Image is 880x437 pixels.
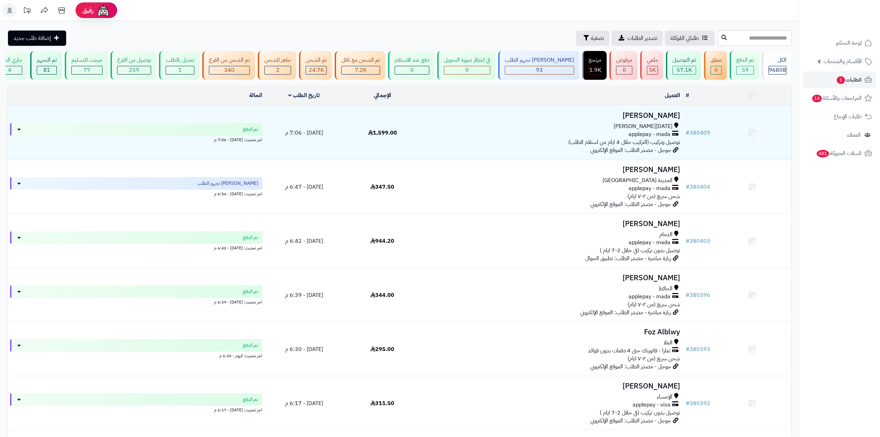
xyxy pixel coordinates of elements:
[370,291,394,299] span: 344.00
[703,51,728,80] a: معلق 0
[243,234,258,241] span: تم الدفع
[465,66,469,74] span: 0
[96,3,110,17] img: ai-face.png
[285,237,323,245] span: [DATE] - 6:42 م
[616,66,632,74] div: 0
[285,345,323,353] span: [DATE] - 6:30 م
[306,66,326,74] div: 24745
[686,291,710,299] a: #380396
[568,138,680,146] span: توصيل وتركيب (التركيب خلال 4 ايام من استلام الطلب)
[444,56,490,64] div: في انتظار صورة التحويل
[803,35,876,51] a: لوحة التحكم
[590,200,671,208] span: جوجل - مصدر الطلب: الموقع الإلكتروني
[10,406,262,413] div: اخر تحديث: [DATE] - 6:17 م
[309,66,324,74] span: 24.7K
[664,339,672,347] span: العلا
[581,51,608,80] a: مرتجع 1.9K
[71,56,103,64] div: خرجت للتسليم
[243,126,258,133] span: تم الدفع
[387,51,436,80] a: دفع عند الاستلام 0
[602,177,672,185] span: المدينة [GEOGRAPHIC_DATA]
[285,183,323,191] span: [DATE] - 6:47 م
[633,401,670,409] span: applepay - visa
[129,66,139,74] span: 259
[591,34,604,42] span: تصفية
[424,220,680,228] h3: [PERSON_NAME]
[18,3,36,19] a: تحديثات المنصة
[623,66,626,74] span: 0
[686,237,710,245] a: #380403
[686,129,710,137] a: #380409
[803,71,876,88] a: الطلبات1
[628,239,670,247] span: applepay - mada
[306,56,327,64] div: تم الشحن
[817,150,829,157] span: 481
[424,382,680,390] h3: [PERSON_NAME]
[768,56,786,64] div: الكل
[665,31,715,46] a: طلباتي المُوكلة
[243,342,258,349] span: تم الدفع
[576,31,609,46] button: تصفية
[686,345,710,353] a: #380393
[742,66,749,74] span: 59
[611,31,663,46] a: تصدير الطلبات
[395,56,429,64] div: دفع عند الاستلام
[166,56,194,64] div: تعديل بالطلب
[673,66,696,74] div: 57075
[370,183,394,191] span: 347.50
[686,91,689,100] a: #
[736,56,754,64] div: تم الدفع
[14,34,51,42] span: إضافة طلب جديد
[600,409,680,417] span: توصيل بدون تركيب (في خلال 2-7 ايام )
[836,38,862,48] span: لوحة التحكم
[276,66,280,74] span: 2
[224,66,235,74] span: 340
[627,192,680,200] span: شحن سريع (من ٢-٧ ايام)
[72,66,102,74] div: 77
[285,291,323,299] span: [DATE] - 6:39 م
[628,293,670,301] span: applepay - mada
[342,66,380,74] div: 7222
[585,254,671,263] span: زيارة مباشرة - مصدر الطلب: تطبيق الجوال
[627,34,657,42] span: تصدير الطلبات
[834,112,862,121] span: طلبات الإرجاع
[341,56,380,64] div: تم الشحن مع ناقل
[285,399,323,408] span: [DATE] - 6:17 م
[10,190,262,197] div: اخر تحديث: [DATE] - 6:54 م
[201,51,256,80] a: تم الشحن من الفرع 340
[589,66,601,74] div: 1851
[649,66,656,74] span: 5K
[8,31,66,46] a: إضافة طلب جديد
[10,352,262,359] div: اخر تحديث: اليوم - 6:30 م
[43,66,50,74] span: 81
[588,347,670,355] span: تمارا - فاتورتك حتى 4 دفعات بدون فوائد
[256,51,298,80] a: جاهز للشحن 2
[166,66,194,74] div: 1
[836,75,862,85] span: الطلبات
[444,66,490,74] div: 0
[536,66,543,74] span: 93
[10,136,262,143] div: اخر تحديث: [DATE] - 7:06 م
[803,90,876,106] a: المراجعات والأسئلة14
[197,180,258,187] span: [PERSON_NAME] تجهيز الطلب
[714,66,718,74] span: 0
[505,66,574,74] div: 93
[847,130,861,140] span: العملاء
[37,66,56,74] div: 81
[686,183,689,191] span: #
[8,66,11,74] span: 4
[505,56,574,64] div: [PERSON_NAME] تجهيز الطلب
[665,51,703,80] a: تم التوصيل 57.1K
[209,56,250,64] div: تم الشحن من الفرع
[639,51,665,80] a: ملغي 5K
[672,56,696,64] div: تم التوصيل
[285,129,323,137] span: [DATE] - 7:06 م
[436,51,497,80] a: في انتظار صورة التحويل 0
[374,91,391,100] a: الإجمالي
[686,129,689,137] span: #
[711,56,722,64] div: معلق
[83,66,90,74] span: 77
[10,298,262,305] div: اخر تحديث: [DATE] - 6:39 م
[833,5,873,20] img: logo-2.png
[370,237,394,245] span: 944.20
